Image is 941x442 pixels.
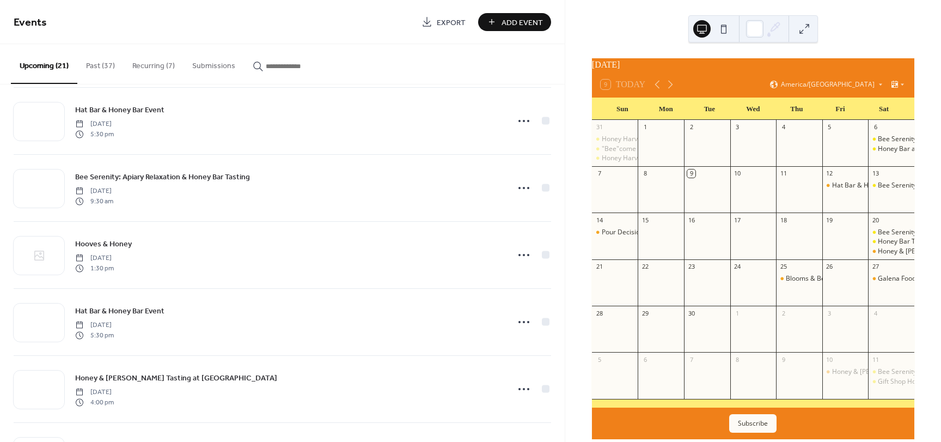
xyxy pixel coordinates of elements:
[868,367,914,377] div: Bee Serenity: Apiary Relaxation & Honey Bar Tasting
[641,123,649,131] div: 1
[868,274,914,283] div: Galena Foodie Adventure
[734,169,742,178] div: 10
[868,135,914,144] div: Bee Serenity: Apiary Relaxation & Honey Bar Tasting
[602,135,715,144] div: Honey Harvest- From Frame to Bottle
[75,119,114,129] span: [DATE]
[871,123,879,131] div: 6
[734,263,742,271] div: 24
[826,263,834,271] div: 26
[776,274,822,283] div: Blooms & Bees: A Sweet Night Out
[734,123,742,131] div: 3
[826,309,834,317] div: 3
[871,355,879,364] div: 11
[75,129,114,139] span: 5:30 pm
[75,372,277,384] a: Honey & [PERSON_NAME] Tasting at [GEOGRAPHIC_DATA]
[75,186,113,196] span: [DATE]
[786,274,890,283] div: Blooms & Bees: A Sweet Night Out
[14,12,47,33] span: Events
[75,104,164,116] a: Hat Bar & Honey Bar Event
[687,216,695,224] div: 16
[75,306,164,317] span: Hat Bar & Honey Bar Event
[779,169,787,178] div: 11
[184,44,244,83] button: Submissions
[595,216,603,224] div: 14
[822,181,869,190] div: Hat Bar & Honey Bar Event
[826,355,834,364] div: 10
[779,216,787,224] div: 18
[602,154,715,163] div: Honey Harvest- From Frame to Bottle
[878,377,926,386] div: Gift Shop Hours
[826,216,834,224] div: 19
[592,144,638,154] div: "Bee"come a Beekeeper Experience
[871,169,879,178] div: 13
[644,98,688,120] div: Mon
[75,397,114,407] span: 4:00 pm
[502,17,543,28] span: Add Event
[595,355,603,364] div: 5
[75,263,114,273] span: 1:30 pm
[592,154,638,163] div: Honey Harvest- From Frame to Bottle
[11,44,77,84] button: Upcoming (21)
[75,305,164,317] a: Hat Bar & Honey Bar Event
[862,98,906,120] div: Sat
[641,263,649,271] div: 22
[826,123,834,131] div: 5
[641,169,649,178] div: 8
[592,135,638,144] div: Honey Harvest- From Frame to Bottle
[822,367,869,377] div: Honey & Mead Tasting at Eagle Ridge
[687,263,695,271] div: 23
[826,169,834,178] div: 12
[75,373,277,384] span: Honey & [PERSON_NAME] Tasting at [GEOGRAPHIC_DATA]
[734,355,742,364] div: 8
[868,247,914,256] div: Honey & Mead Tasting at Eagle Ridge
[641,216,649,224] div: 15
[595,169,603,178] div: 7
[641,355,649,364] div: 6
[595,263,603,271] div: 21
[413,13,474,31] a: Export
[734,216,742,224] div: 17
[75,238,132,250] a: Hooves & Honey
[595,309,603,317] div: 28
[124,44,184,83] button: Recurring (7)
[75,387,114,397] span: [DATE]
[871,309,879,317] div: 4
[601,98,644,120] div: Sun
[75,196,113,206] span: 9:30 am
[871,216,879,224] div: 20
[478,13,551,31] button: Add Event
[687,309,695,317] div: 30
[592,58,914,71] div: [DATE]
[641,309,649,317] div: 29
[775,98,818,120] div: Thu
[602,144,712,154] div: "Bee"come a Beekeeper Experience
[779,355,787,364] div: 9
[731,98,775,120] div: Wed
[868,181,914,190] div: Bee Serenity: Apiary Relaxation & Honey Bar Tasting
[688,98,731,120] div: Tue
[77,44,124,83] button: Past (37)
[602,228,707,237] div: Pour Decisions & Sweet Addictions
[437,17,466,28] span: Export
[75,253,114,263] span: [DATE]
[734,309,742,317] div: 1
[687,169,695,178] div: 9
[75,330,114,340] span: 5:30 pm
[868,377,914,386] div: Gift Shop Hours
[75,239,132,250] span: Hooves & Honey
[832,181,914,190] div: Hat Bar & Honey Bar Event
[75,320,114,330] span: [DATE]
[75,171,250,183] a: Bee Serenity: Apiary Relaxation & Honey Bar Tasting
[687,355,695,364] div: 7
[75,172,250,183] span: Bee Serenity: Apiary Relaxation & Honey Bar Tasting
[818,98,862,120] div: Fri
[781,81,875,88] span: America/[GEOGRAPHIC_DATA]
[779,123,787,131] div: 4
[871,263,879,271] div: 27
[595,123,603,131] div: 31
[868,228,914,237] div: Bee Serenity: Apiary Relaxation & Honey Bar Tasting
[868,144,914,154] div: Honey Bar and Store Hours
[592,228,638,237] div: Pour Decisions & Sweet Addictions
[779,309,787,317] div: 2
